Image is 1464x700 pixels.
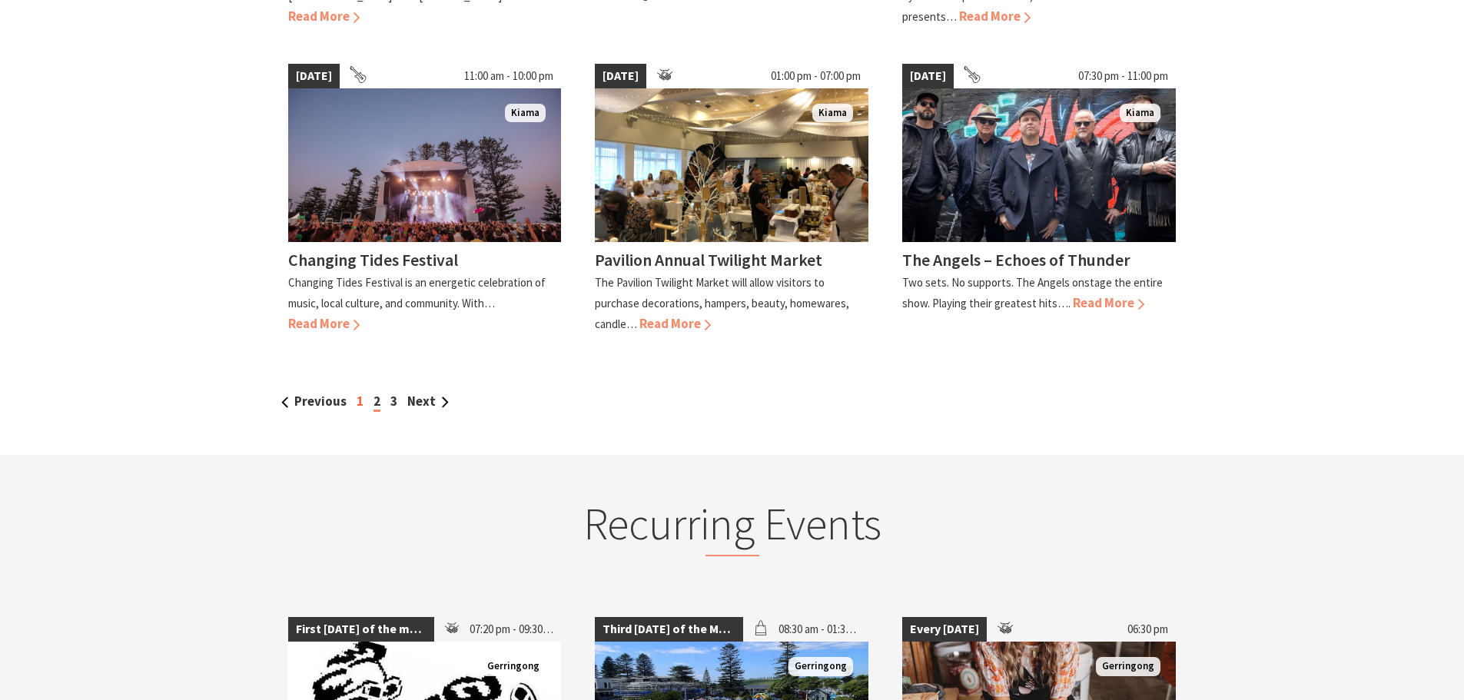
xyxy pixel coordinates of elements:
h4: Pavilion Annual Twilight Market [595,249,822,270]
span: Gerringong [481,657,546,676]
span: Every [DATE] [902,617,987,642]
span: 07:20 pm - 09:30 pm [462,617,561,642]
a: 1 [357,393,364,410]
a: [DATE] 07:30 pm - 11:00 pm The Angels Kiama The Angels – Echoes of Thunder Two sets. No supports.... [902,64,1176,334]
span: Kiama [1120,104,1160,123]
span: Third [DATE] of the Month [595,617,742,642]
span: 2 [373,393,380,412]
p: Two sets. No supports. The Angels onstage the entire show. Playing their greatest hits…. [902,275,1163,310]
span: Kiama [812,104,853,123]
h2: Recurring Events [431,497,1034,557]
span: First [DATE] of the month [288,617,435,642]
span: [DATE] [595,64,646,88]
span: 01:00 pm - 07:00 pm [763,64,868,88]
span: 07:30 pm - 11:00 pm [1071,64,1176,88]
p: Changing Tides Festival is an energetic celebration of music, local culture, and community. With… [288,275,546,310]
span: Gerringong [788,657,853,676]
a: [DATE] 01:00 pm - 07:00 pm Xmas Market Kiama Pavilion Annual Twilight Market The Pavilion Twiligh... [595,64,868,334]
span: Read More [288,315,360,332]
span: Read More [288,8,360,25]
span: Kiama [505,104,546,123]
img: Xmas Market [595,88,868,242]
span: [DATE] [288,64,340,88]
span: Read More [959,8,1031,25]
img: The Angels [902,88,1176,242]
a: Previous [281,393,347,410]
span: 11:00 am - 10:00 pm [456,64,561,88]
a: [DATE] 11:00 am - 10:00 pm Changing Tides Main Stage Kiama Changing Tides Festival Changing Tides... [288,64,562,334]
span: 06:30 pm [1120,617,1176,642]
span: Read More [639,315,711,332]
p: The Pavilion Twilight Market will allow visitors to purchase decorations, hampers, beauty, homewa... [595,275,849,331]
span: Read More [1073,294,1144,311]
a: 3 [390,393,397,410]
h4: The Angels – Echoes of Thunder [902,249,1130,270]
a: Next [407,393,449,410]
span: Gerringong [1096,657,1160,676]
img: Changing Tides Main Stage [288,88,562,242]
span: 08:30 am - 01:30 pm [771,617,869,642]
h4: Changing Tides Festival [288,249,458,270]
span: [DATE] [902,64,954,88]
